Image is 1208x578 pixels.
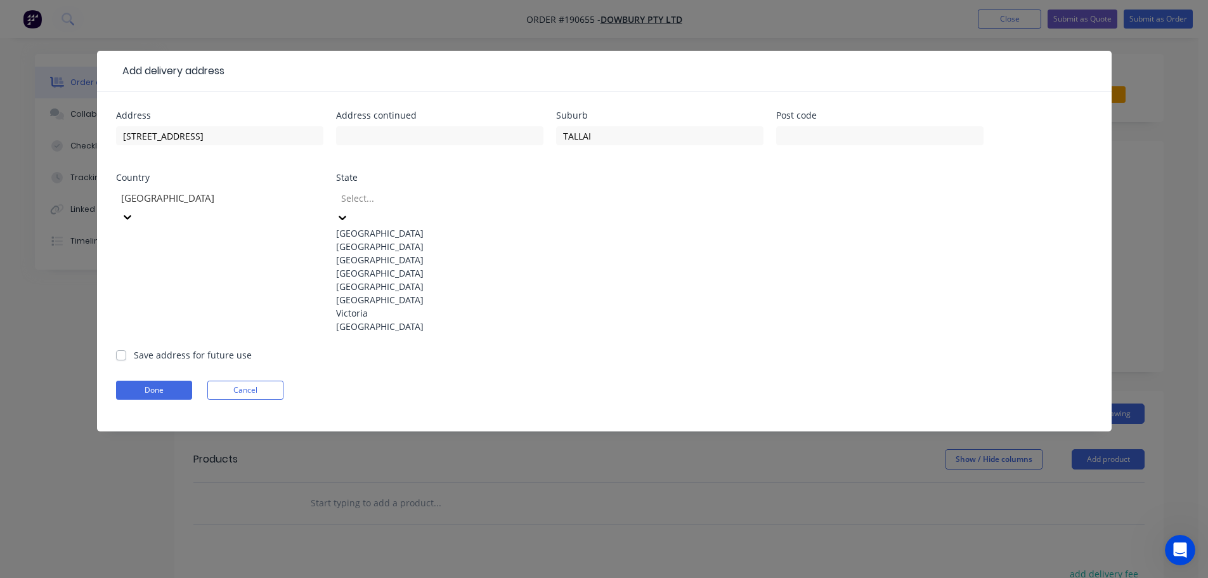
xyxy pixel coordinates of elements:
[336,293,543,306] div: [GEOGRAPHIC_DATA]
[116,111,323,120] div: Address
[336,240,543,253] div: [GEOGRAPHIC_DATA]
[336,173,543,182] div: State
[776,111,984,120] div: Post code
[116,63,224,79] div: Add delivery address
[207,381,283,400] button: Cancel
[336,266,543,280] div: [GEOGRAPHIC_DATA]
[134,348,252,362] label: Save address for future use
[336,320,543,333] div: [GEOGRAPHIC_DATA]
[556,111,763,120] div: Suburb
[116,173,323,182] div: Country
[336,306,543,320] div: Victoria
[336,227,543,240] div: [GEOGRAPHIC_DATA]
[116,381,192,400] button: Done
[336,253,543,266] div: [GEOGRAPHIC_DATA]
[336,280,543,293] div: [GEOGRAPHIC_DATA]
[336,111,543,120] div: Address continued
[1165,535,1195,565] iframe: Intercom live chat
